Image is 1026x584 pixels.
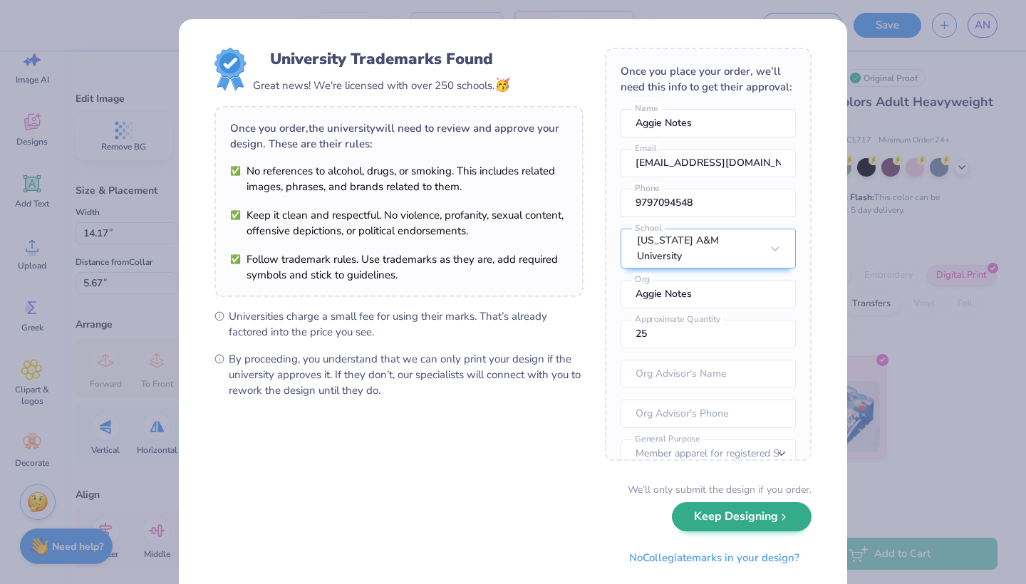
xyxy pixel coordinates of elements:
[621,109,796,137] input: Name
[621,189,796,217] input: Phone
[621,320,796,348] input: Approximate Quantity
[672,502,812,531] button: Keep Designing
[230,251,568,283] li: Follow trademark rules. Use trademarks as they are, add required symbols and stick to guidelines.
[637,233,761,264] div: [US_STATE] A&M University
[621,360,796,388] input: Org Advisor's Name
[230,120,568,152] div: Once you order, the university will need to review and approve your design. These are their rules:
[621,149,796,177] input: Email
[494,76,510,93] span: 🥳
[229,308,584,340] span: Universities charge a small fee for using their marks. That’s already factored into the price you...
[628,482,812,497] div: We’ll only submit the design if you order.
[229,351,584,398] span: By proceeding, you understand that we can only print your design if the university approves it. I...
[621,280,796,308] input: Org
[230,163,568,194] li: No references to alcohol, drugs, or smoking. This includes related images, phrases, and brands re...
[617,543,812,573] button: NoCollegiatemarks in your design?
[621,400,796,428] input: Org Advisor's Phone
[230,207,568,239] li: Keep it clean and respectful. No violence, profanity, sexual content, offensive depictions, or po...
[214,48,246,90] img: License badge
[621,63,796,95] div: Once you place your order, we’ll need this info to get their approval:
[270,48,493,71] div: University Trademarks Found
[253,75,510,95] div: Great news! We're licensed with over 250 schools.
